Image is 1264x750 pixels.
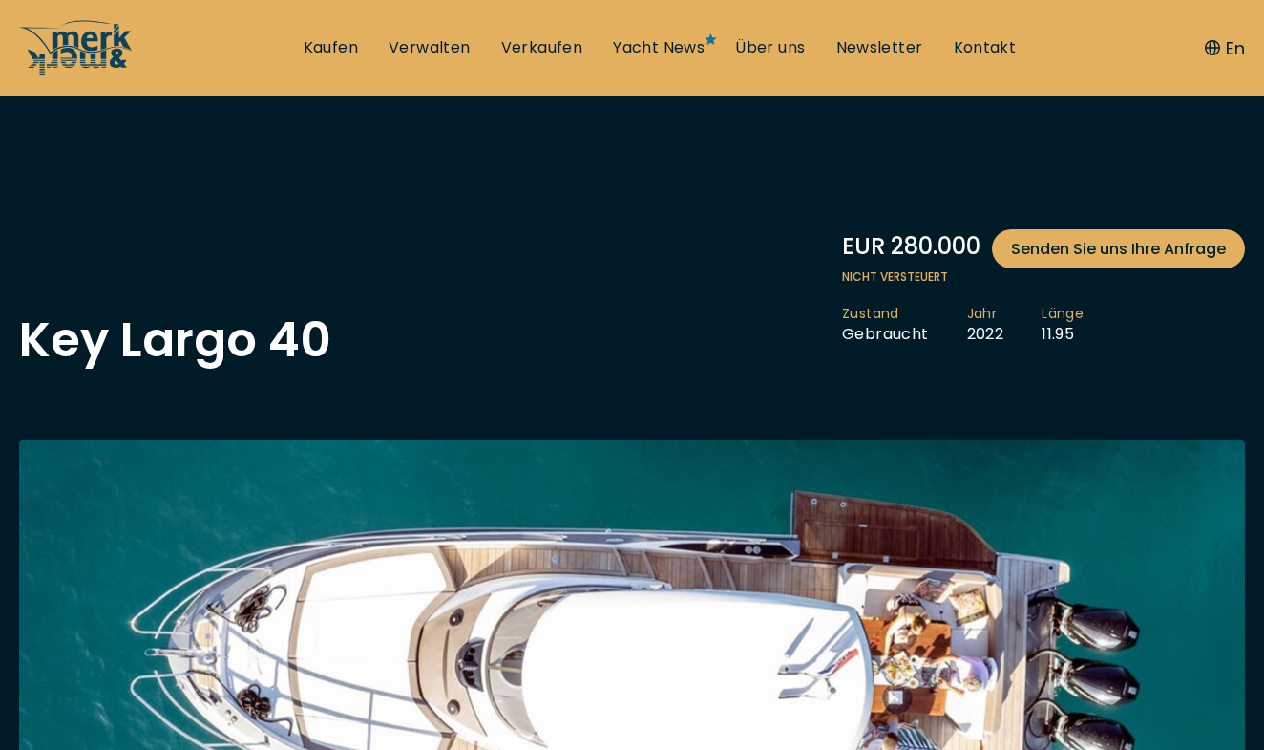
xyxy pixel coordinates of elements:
li: Gebraucht [842,305,967,345]
li: 11.95 [1042,305,1122,345]
span: Nicht versteuert [842,268,1245,286]
a: Kaufen [304,37,358,58]
a: Verkaufen [501,37,583,58]
span: Zustand [842,305,929,324]
span: Senden Sie uns Ihre Anfrage [1011,237,1226,261]
a: Kontakt [954,37,1017,58]
button: En [1205,35,1245,61]
a: Verwalten [389,37,471,58]
div: EUR 280.000 [842,229,1245,268]
h1: Key Largo 40 [19,316,331,364]
span: Länge [1042,305,1084,324]
a: Über uns [735,37,805,58]
a: Senden Sie uns Ihre Anfrage [992,229,1245,268]
a: Newsletter [836,37,923,58]
li: 2022 [967,305,1043,345]
span: Jahr [967,305,1004,324]
a: Yacht News [613,37,705,58]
